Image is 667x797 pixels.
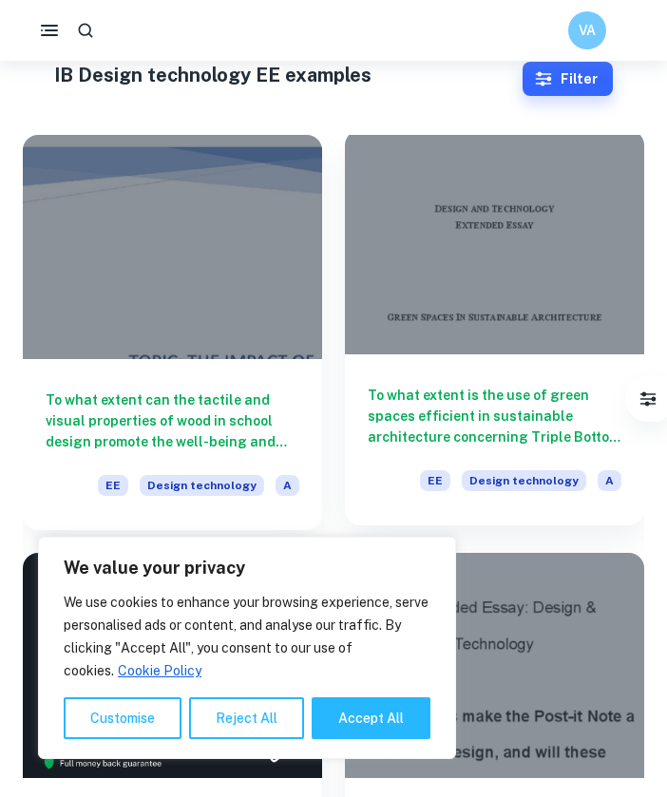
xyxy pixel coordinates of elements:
a: To what extent is the use of green spaces efficient in sustainable architecture concerning Triple... [345,135,644,530]
a: Cookie Policy [117,662,202,679]
button: Customise [64,697,181,739]
button: VA [568,11,606,49]
h6: VA [577,20,599,41]
span: A [276,475,299,496]
button: Filter [523,62,613,96]
span: Design technology [462,470,586,491]
button: Reject All [189,697,304,739]
p: We value your privacy [64,557,430,579]
p: We use cookies to enhance your browsing experience, serve personalised ads or content, and analys... [64,591,430,682]
h6: To what extent is the use of green spaces efficient in sustainable architecture concerning Triple... [368,385,621,447]
img: Thumbnail [23,553,322,777]
h1: IB Design technology EE examples [54,61,524,89]
button: Accept All [312,697,430,739]
span: A [598,470,621,491]
div: We value your privacy [38,537,456,759]
a: To what extent can the tactile and visual properties of wood in school design promote the well-be... [23,135,322,530]
h6: To what extent can the tactile and visual properties of wood in school design promote the well-be... [46,389,299,452]
span: EE [98,475,128,496]
span: Design technology [140,475,264,496]
span: EE [420,470,450,491]
button: Filter [629,380,667,418]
